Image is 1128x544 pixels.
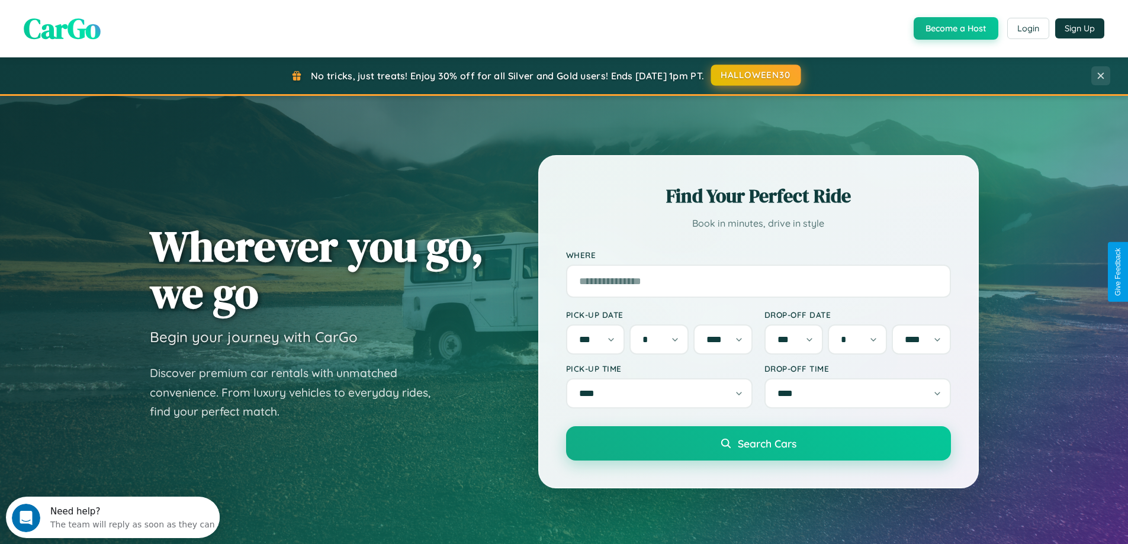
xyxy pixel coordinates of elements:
[24,9,101,48] span: CarGo
[1055,18,1104,38] button: Sign Up
[566,183,951,209] h2: Find Your Perfect Ride
[914,17,998,40] button: Become a Host
[150,363,446,421] p: Discover premium car rentals with unmatched convenience. From luxury vehicles to everyday rides, ...
[711,65,801,86] button: HALLOWEEN30
[566,250,951,260] label: Where
[566,426,951,461] button: Search Cars
[150,328,358,346] h3: Begin your journey with CarGo
[738,437,796,450] span: Search Cars
[566,215,951,232] p: Book in minutes, drive in style
[44,10,209,20] div: Need help?
[5,5,220,37] div: Open Intercom Messenger
[1114,248,1122,296] div: Give Feedback
[566,310,753,320] label: Pick-up Date
[44,20,209,32] div: The team will reply as soon as they can
[6,497,220,538] iframe: Intercom live chat discovery launcher
[566,363,753,374] label: Pick-up Time
[764,310,951,320] label: Drop-off Date
[311,70,704,82] span: No tricks, just treats! Enjoy 30% off for all Silver and Gold users! Ends [DATE] 1pm PT.
[1007,18,1049,39] button: Login
[764,363,951,374] label: Drop-off Time
[150,223,484,316] h1: Wherever you go, we go
[12,504,40,532] iframe: Intercom live chat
